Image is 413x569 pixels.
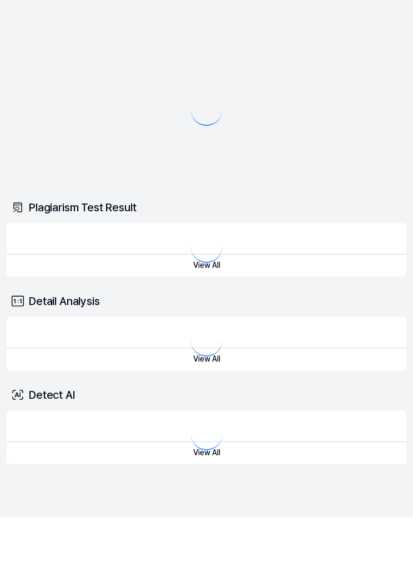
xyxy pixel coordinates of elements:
[7,442,406,464] button: View All
[7,260,406,270] a: View All
[7,286,406,317] div: Detail Analysis
[7,353,406,364] a: View All
[7,192,406,223] div: Plagiarism Test Result
[7,255,406,277] button: View All
[7,447,406,458] a: View All
[7,348,406,370] button: View All
[7,379,406,410] div: Detect AI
